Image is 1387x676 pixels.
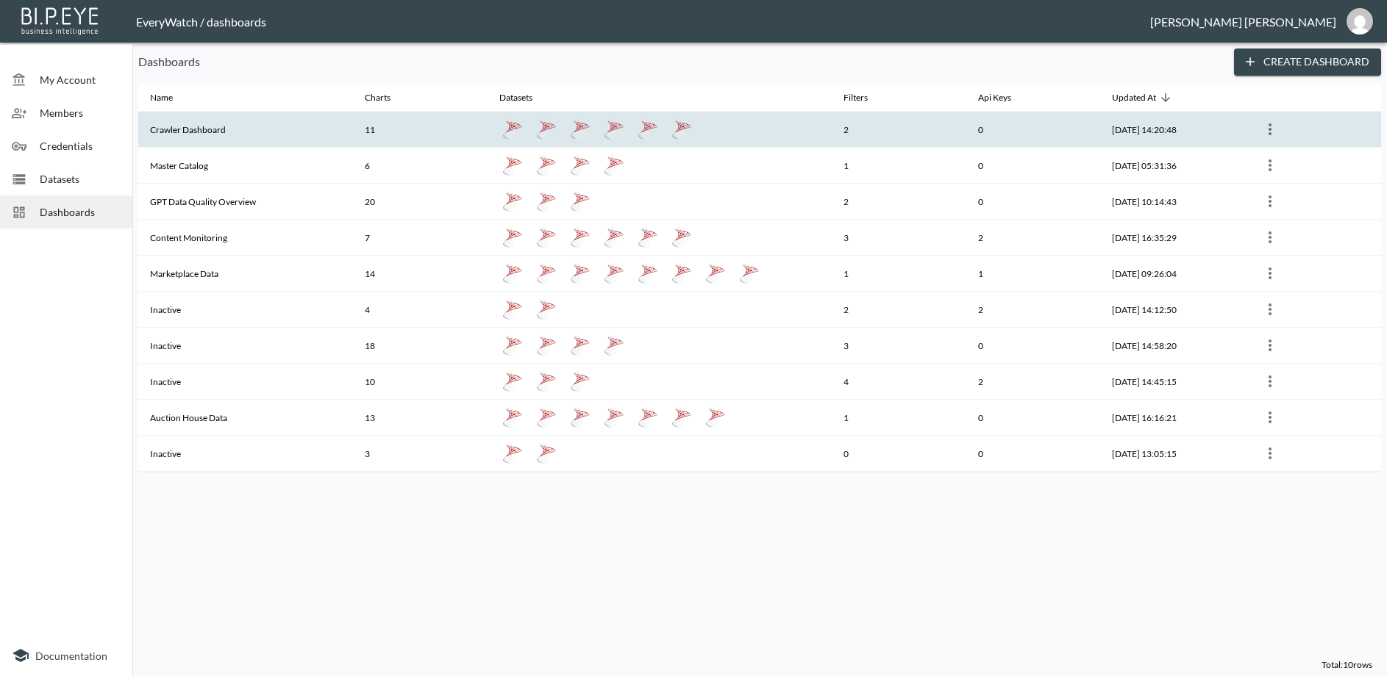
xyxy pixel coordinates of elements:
[536,299,557,320] img: mssql icon
[570,155,591,176] img: mssql icon
[499,224,526,251] a: ContentControl_SourceReport
[604,227,624,248] img: mssql icon
[499,152,526,179] a: MasterCatalog_ManufacturerView
[488,328,832,364] th: {"type":"div","key":null,"ref":null,"props":{"style":{"display":"flex","gap":10},"children":[{"ty...
[138,256,353,292] th: Marketplace Data
[138,400,353,436] th: Auction House Data
[604,155,624,176] img: mssql icon
[138,436,353,472] th: Inactive
[1258,154,1282,177] button: more
[150,89,173,107] div: Name
[1258,262,1282,285] button: more
[353,220,488,256] th: 7
[635,116,661,143] a: Source_Count_Details
[832,400,966,436] th: 1
[138,364,353,400] th: Inactive
[1100,256,1247,292] th: 2025-05-19, 09:26:04
[499,89,552,107] span: Datasets
[138,112,353,148] th: Crawler Dashboard
[138,292,353,328] th: Inactive
[671,119,692,140] img: mssql icon
[638,119,658,140] img: mssql icon
[668,224,695,251] a: ContentMonitoring_MarketplaceDetail
[604,263,624,284] img: mssql icon
[1258,406,1282,429] button: more
[668,116,695,143] a: Source_Count_Added
[1258,118,1282,141] button: more
[488,436,832,472] th: {"type":"div","key":null,"ref":null,"props":{"style":{"display":"flex","gap":10},"children":[{"ty...
[601,260,627,287] a: HistoricMarketplace
[136,15,1150,29] div: EveryWatch / dashboards
[138,220,353,256] th: Content Monitoring
[567,152,593,179] a: MasterCatalog_FullCatalog_Overview
[502,407,523,428] img: mssql icon
[365,89,391,107] div: Charts
[150,89,192,107] span: Name
[488,400,832,436] th: {"type":"div","key":null,"ref":null,"props":{"style":{"display":"flex","gap":10},"children":[{"ty...
[499,116,526,143] a: Source_Count_Sold
[1112,89,1156,107] div: Updated At
[601,332,627,359] a: ModerationLogs
[40,171,121,187] span: Datasets
[502,371,523,392] img: mssql icon
[536,407,557,428] img: mssql icon
[1100,400,1247,436] th: 2025-05-04, 16:16:21
[536,227,557,248] img: mssql icon
[570,335,591,356] img: mssql icon
[533,296,560,323] a: Benda - current_lot_statuses
[604,407,624,428] img: mssql icon
[12,647,121,664] a: Documentation
[570,119,591,140] img: mssql icon
[1322,659,1372,670] span: Total: 10 rows
[832,436,966,472] th: 0
[499,440,526,467] a: Stored Procedure Errors
[567,188,593,215] a: GPT_Count_Percentage
[533,332,560,359] a: Auction_Event_Sync_&_Publish
[533,440,560,467] a: Image errors
[601,152,627,179] a: MasterCatalog_FullCatalog
[488,364,832,400] th: {"type":"div","key":null,"ref":null,"props":{"style":{"display":"flex","gap":10},"children":[{"ty...
[40,72,121,87] span: My Account
[570,407,591,428] img: mssql icon
[739,263,760,284] img: mssql icon
[533,260,560,287] a: Marketplace_FullReport_MarketLevel
[1247,400,1381,436] th: {"type":{"isMobxInjector":true,"displayName":"inject-with-userStore-stripeStore-dashboardsStore(O...
[1336,4,1383,39] button: nadia@everywatch.com
[1234,48,1381,76] button: Create Dashboard
[533,368,560,395] a: Benda Moderation Report
[502,443,523,464] img: mssql icon
[635,404,661,431] a: Publish Count
[832,220,966,256] th: 3
[18,4,103,37] img: bipeye-logo
[1150,15,1336,29] div: [PERSON_NAME] [PERSON_NAME]
[966,364,1101,400] th: 2
[353,184,488,220] th: 20
[1247,148,1381,184] th: {"type":{"isMobxInjector":true,"displayName":"inject-with-userStore-stripeStore-dashboardsStore(O...
[567,368,593,395] a: Watch Status Flow
[601,404,627,431] a: Auction_Event_Sync_&_Publish
[844,89,868,107] div: Filters
[966,292,1101,328] th: 2
[536,119,557,140] img: mssql icon
[499,368,526,395] a: Auction_Lots_Status_Monthly
[671,227,692,248] img: mssql icon
[601,224,627,251] a: ContentControl_Discrepancies
[1258,226,1282,249] button: more
[832,184,966,220] th: 2
[671,263,692,284] img: mssql icon
[499,260,526,287] a: Marketplace_NotSyncDetail
[1258,442,1282,465] button: more
[536,155,557,176] img: mssql icon
[966,112,1101,148] th: 0
[1100,184,1247,220] th: 2025-08-20, 10:14:43
[832,292,966,328] th: 2
[668,260,695,287] a: Marketplace_FullReport_SourceLevel
[502,227,523,248] img: mssql icon
[353,148,488,184] th: 6
[1258,370,1282,393] button: more
[1247,184,1381,220] th: {"type":{"isMobxInjector":true,"displayName":"inject-with-userStore-stripeStore-dashboardsStore(O...
[966,184,1101,220] th: 0
[570,371,591,392] img: mssql icon
[499,332,526,359] a: Sync Count
[533,224,560,251] a: ContentMonitoring_ManufacturerLevel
